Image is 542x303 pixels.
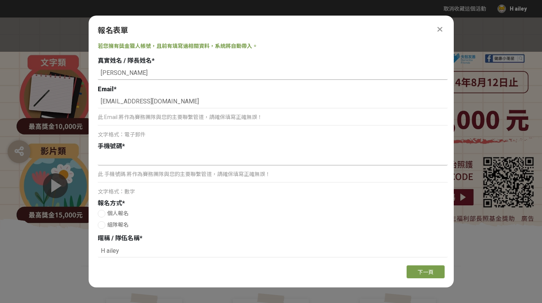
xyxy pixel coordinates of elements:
span: 下一頁 [418,269,434,275]
p: 此 手機號碼 將作為賽務團隊與您的主要聯繫管道，請確保填寫正確無誤！ [98,170,448,178]
span: Email [98,86,114,93]
span: 個人報名 [107,210,129,216]
span: 報名方式 [98,200,122,207]
p: 此 Email 將作為賽務團隊與您的主要聯繫管道，請確保填寫正確無誤！ [98,113,448,121]
span: 真實姓名 / 隊長姓名 [98,57,152,64]
button: 下一頁 [407,265,445,278]
span: 組隊報名 [107,222,129,228]
span: 報名表單 [98,26,128,35]
span: 手機號碼 [98,143,122,150]
span: 取消收藏這個活動 [443,6,486,12]
span: 文字格式：數字 [98,189,135,195]
span: 文字格式：電子郵件 [98,132,146,138]
span: 若您擁有獎金獵人帳號，且前有填寫過相關資料，系統將自動帶入。 [98,43,257,49]
h1: 記憶微光．失智微紀錄徵稿活動 [81,229,461,247]
span: 暱稱 / 隊伍名稱 [98,235,140,242]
